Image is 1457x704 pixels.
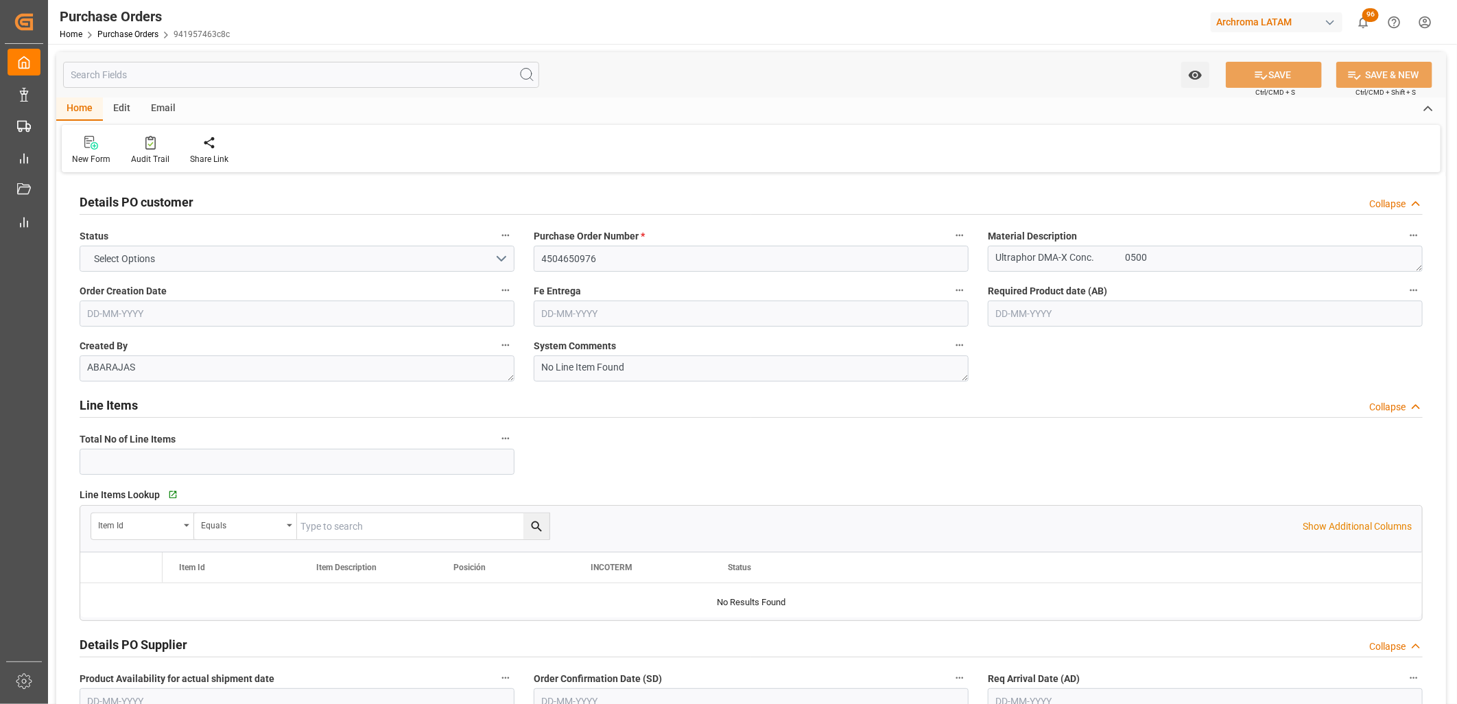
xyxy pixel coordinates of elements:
[1181,62,1209,88] button: open menu
[316,563,377,572] span: Item Description
[591,563,632,572] span: INCOTERM
[497,669,514,687] button: Product Availability for actual shipment date
[80,355,514,382] textarea: ABARAJAS
[1226,62,1322,88] button: SAVE
[72,153,110,165] div: New Form
[190,153,228,165] div: Share Link
[194,513,297,539] button: open menu
[97,30,158,39] a: Purchase Orders
[80,246,514,272] button: open menu
[1211,12,1342,32] div: Archroma LATAM
[88,252,163,266] span: Select Options
[80,193,193,211] h2: Details PO customer
[453,563,486,572] span: Posición
[1303,519,1412,534] p: Show Additional Columns
[91,513,194,539] button: open menu
[1369,400,1406,414] div: Collapse
[60,30,82,39] a: Home
[988,284,1107,298] span: Required Product date (AB)
[297,513,549,539] input: Type to search
[63,62,539,88] input: Search Fields
[534,672,662,686] span: Order Confirmation Date (SD)
[1405,669,1423,687] button: Req Arrival Date (AD)
[534,355,969,382] textarea: No Line Item Found
[80,635,187,654] h2: Details PO Supplier
[201,516,282,532] div: Equals
[523,513,549,539] button: search button
[988,301,1423,327] input: DD-MM-YYYY
[179,563,205,572] span: Item Id
[534,339,616,353] span: System Comments
[988,229,1077,244] span: Material Description
[1348,7,1379,38] button: show 96 new notifications
[534,229,645,244] span: Purchase Order Number
[80,229,108,244] span: Status
[497,226,514,244] button: Status
[534,284,581,298] span: Fe Entrega
[1362,8,1379,22] span: 96
[1355,87,1416,97] span: Ctrl/CMD + Shift + S
[141,97,186,121] div: Email
[951,336,969,354] button: System Comments
[80,301,514,327] input: DD-MM-YYYY
[988,672,1080,686] span: Req Arrival Date (AD)
[1369,197,1406,211] div: Collapse
[60,6,230,27] div: Purchase Orders
[951,669,969,687] button: Order Confirmation Date (SD)
[728,563,751,572] span: Status
[80,284,167,298] span: Order Creation Date
[1405,226,1423,244] button: Material Description
[103,97,141,121] div: Edit
[80,339,128,353] span: Created By
[534,301,969,327] input: DD-MM-YYYY
[497,336,514,354] button: Created By
[951,226,969,244] button: Purchase Order Number *
[1379,7,1410,38] button: Help Center
[497,281,514,299] button: Order Creation Date
[951,281,969,299] button: Fe Entrega
[1211,9,1348,35] button: Archroma LATAM
[80,672,274,686] span: Product Availability for actual shipment date
[80,432,176,447] span: Total No of Line Items
[1255,87,1295,97] span: Ctrl/CMD + S
[80,396,138,414] h2: Line Items
[988,246,1423,272] textarea: Ultraphor DMA-X Conc. 0500
[80,488,160,502] span: Line Items Lookup
[497,430,514,447] button: Total No of Line Items
[56,97,103,121] div: Home
[1405,281,1423,299] button: Required Product date (AB)
[98,516,179,532] div: Item Id
[1336,62,1432,88] button: SAVE & NEW
[1369,640,1406,654] div: Collapse
[131,153,169,165] div: Audit Trail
